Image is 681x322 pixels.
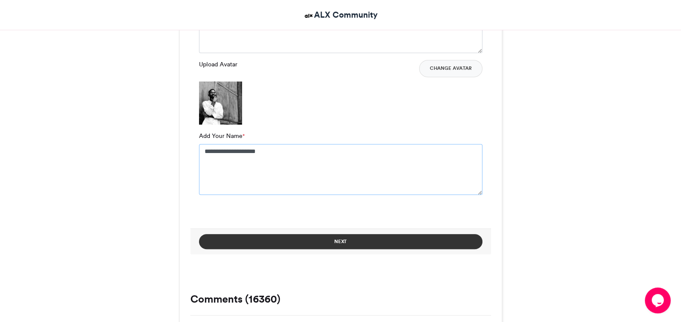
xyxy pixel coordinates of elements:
[199,131,245,141] label: Add Your Name
[303,9,378,21] a: ALX Community
[199,81,242,125] img: 1760530095.583-b2dcae4267c1926e4edbba7f5065fdc4d8f11412.png
[199,60,237,69] label: Upload Avatar
[199,234,482,249] button: Next
[190,294,491,304] h3: Comments (16360)
[303,10,314,21] img: ALX Community
[419,60,482,77] button: Change Avatar
[645,288,672,313] iframe: chat widget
